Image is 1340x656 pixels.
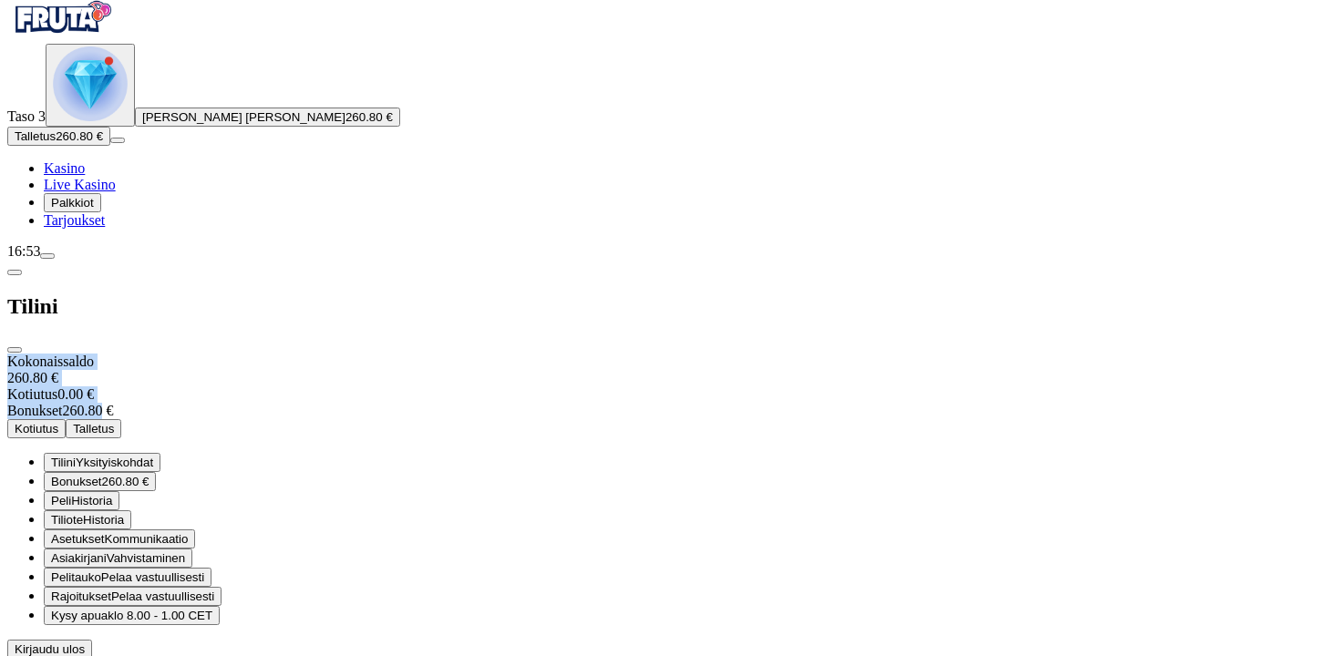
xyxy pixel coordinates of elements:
[142,110,345,124] span: [PERSON_NAME] [PERSON_NAME]
[15,422,58,436] span: Kotiutus
[7,403,1333,419] div: 260.80 €
[56,129,103,143] span: 260.80 €
[51,551,107,565] span: Asiakirjani
[44,606,220,625] button: headphones iconKysy apuaklo 8.00 - 1.00 CET
[44,193,101,212] button: reward iconPalkkiot
[51,513,83,527] span: Tiliote
[111,589,214,603] span: Pelaa vastuullisesti
[44,177,116,192] a: poker-chip iconLive Kasino
[51,609,108,622] span: Kysy apua
[44,160,85,176] span: Kasino
[44,160,85,176] a: diamond iconKasino
[44,548,192,568] button: document iconAsiakirjaniVahvistaminen
[7,419,66,438] button: Kotiutus
[7,386,1333,403] div: 0.00 €
[51,532,105,546] span: Asetukset
[51,570,101,584] span: Pelitauko
[7,370,1333,386] div: 260.80 €
[7,127,110,146] button: Talletusplus icon260.80 €
[110,138,125,143] button: menu
[7,108,46,124] span: Taso 3
[46,44,135,127] button: level unlocked
[135,108,400,127] button: [PERSON_NAME] [PERSON_NAME]260.80 €
[105,532,189,546] span: Kommunikaatio
[7,403,62,418] span: Bonukset
[7,354,1333,386] div: Kokonaissaldo
[44,212,105,228] a: gift-inverted iconTarjoukset
[15,129,56,143] span: Talletus
[7,27,117,43] a: Fruta
[44,453,160,472] button: user-circle iconTiliniYksityiskohdat
[7,386,57,402] span: Kotiutus
[40,253,55,259] button: menu
[7,243,40,259] span: 16:53
[51,589,111,603] span: Rajoitukset
[7,294,1333,319] h2: Tilini
[7,347,22,353] button: close
[51,196,94,210] span: Palkkiot
[83,513,124,527] span: Historia
[44,568,211,587] button: clock iconPelitaukoPelaa vastuullisesti
[102,475,149,488] span: 260.80 €
[44,491,119,510] button: history iconPeliHistoria
[44,587,222,606] button: limits iconRajoituksetPelaa vastuullisesti
[73,422,114,436] span: Talletus
[71,494,112,507] span: Historia
[44,510,131,529] button: transactions iconTilioteHistoria
[51,475,102,488] span: Bonukset
[44,177,116,192] span: Live Kasino
[44,472,156,491] button: smiley iconBonukset260.80 €
[108,609,212,622] span: klo 8.00 - 1.00 CET
[53,46,128,121] img: level unlocked
[51,456,76,469] span: Tilini
[44,529,195,548] button: toggle iconAsetuksetKommunikaatio
[345,110,393,124] span: 260.80 €
[44,212,105,228] span: Tarjoukset
[76,456,153,469] span: Yksityiskohdat
[101,570,204,584] span: Pelaa vastuullisesti
[51,494,71,507] span: Peli
[7,270,22,275] button: chevron-left icon
[107,551,185,565] span: Vahvistaminen
[15,642,85,656] span: Kirjaudu ulos
[66,419,121,438] button: Talletus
